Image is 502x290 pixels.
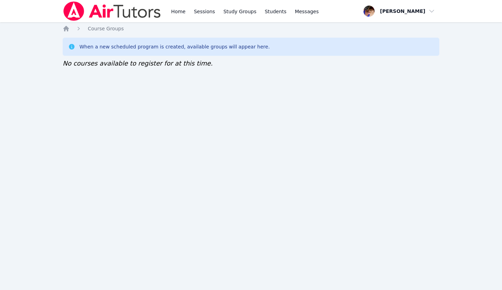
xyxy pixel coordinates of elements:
span: Course Groups [88,26,124,31]
div: When a new scheduled program is created, available groups will appear here. [79,43,270,50]
img: Air Tutors [63,1,161,21]
span: Messages [295,8,319,15]
a: Course Groups [88,25,124,32]
nav: Breadcrumb [63,25,439,32]
span: No courses available to register for at this time. [63,60,213,67]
